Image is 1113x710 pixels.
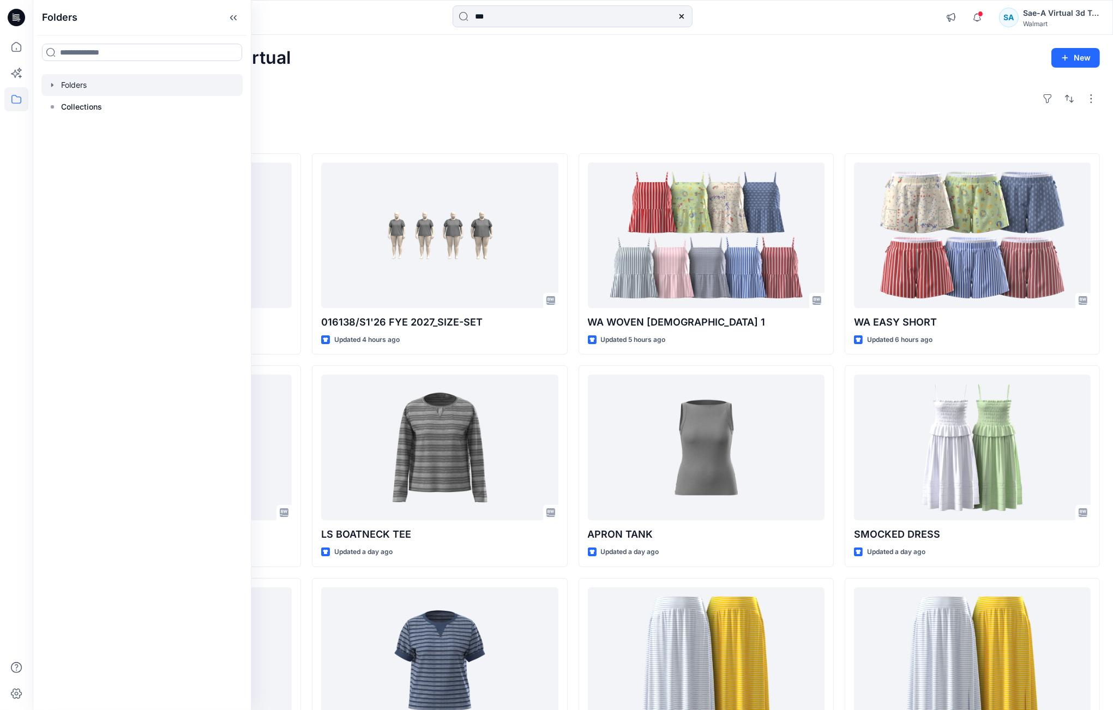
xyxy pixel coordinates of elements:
[854,375,1091,520] a: SMOCKED DRESS
[46,129,1100,142] h4: Styles
[1051,48,1100,68] button: New
[867,334,932,346] p: Updated 6 hours ago
[588,163,825,308] a: WA WOVEN CAMI 1
[61,100,102,113] p: Collections
[854,163,1091,308] a: WA EASY SHORT
[854,315,1091,330] p: WA EASY SHORT
[1023,20,1099,28] div: Walmart
[321,527,558,542] p: LS BOATNECK TEE
[601,546,659,558] p: Updated a day ago
[588,375,825,520] a: APRON TANK
[321,375,558,520] a: LS BOATNECK TEE
[588,315,825,330] p: WA WOVEN [DEMOGRAPHIC_DATA] 1
[1023,7,1099,20] div: Sae-A Virtual 3d Team
[321,163,558,308] a: 016138/S1'26 FYE 2027_SIZE-SET
[999,8,1019,27] div: SA
[334,334,400,346] p: Updated 4 hours ago
[601,334,666,346] p: Updated 5 hours ago
[321,315,558,330] p: 016138/S1'26 FYE 2027_SIZE-SET
[854,527,1091,542] p: SMOCKED DRESS
[588,527,825,542] p: APRON TANK
[334,546,393,558] p: Updated a day ago
[867,546,925,558] p: Updated a day ago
